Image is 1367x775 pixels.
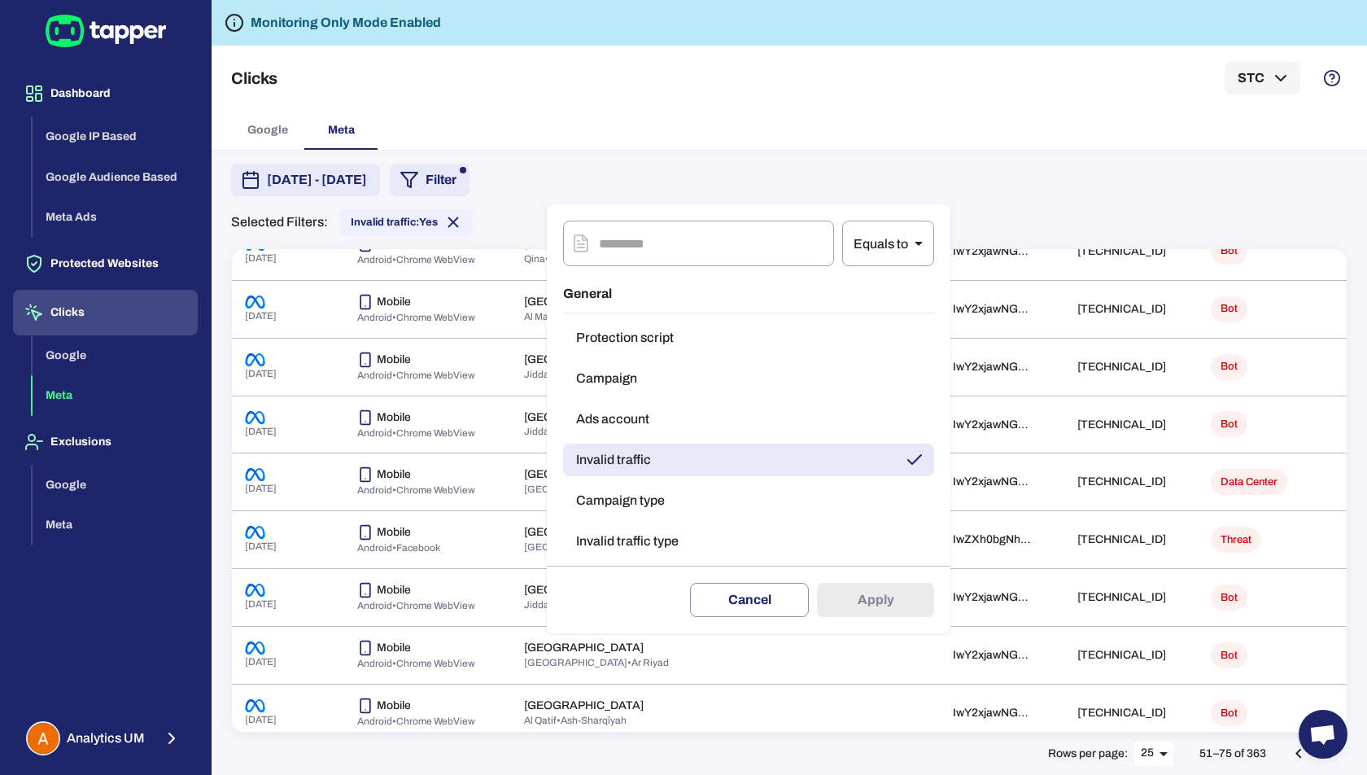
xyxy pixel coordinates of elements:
[563,484,934,517] button: Campaign type
[563,362,934,395] button: Campaign
[1299,710,1347,759] div: Open chat
[842,221,934,266] div: Equals to
[563,444,934,476] button: Invalid traffic
[563,403,934,436] button: Ads account
[563,525,934,558] button: Invalid traffic type
[563,322,934,354] button: Protection script
[563,274,934,313] p: General
[690,583,809,617] button: Cancel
